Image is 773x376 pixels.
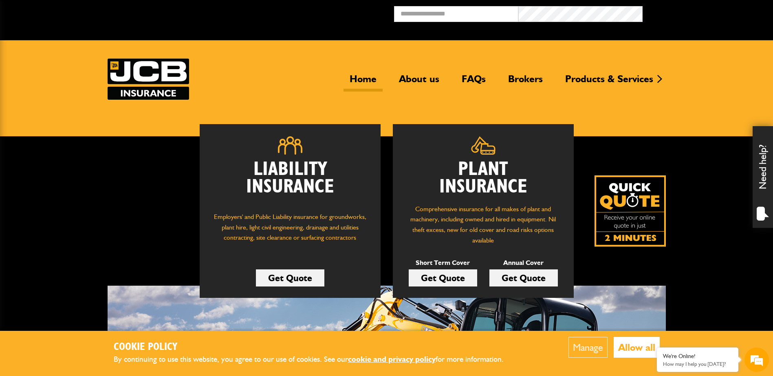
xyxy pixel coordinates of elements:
[405,204,562,245] p: Comprehensive insurance for all makes of plant and machinery, including owned and hired in equipm...
[393,73,445,92] a: About us
[114,353,517,366] p: By continuing to use this website, you agree to our use of cookies. See our for more information.
[405,161,562,196] h2: Plant Insurance
[489,258,558,268] p: Annual Cover
[114,341,517,354] h2: Cookie Policy
[663,353,732,360] div: We're Online!
[108,59,189,100] img: JCB Insurance Services logo
[614,337,660,358] button: Allow all
[256,269,324,286] a: Get Quote
[595,175,666,247] a: Get your insurance quote isn just 2-minutes
[108,59,189,100] a: JCB Insurance Services
[753,126,773,228] div: Need help?
[409,269,477,286] a: Get Quote
[643,6,767,19] button: Broker Login
[344,73,383,92] a: Home
[348,354,436,364] a: cookie and privacy policy
[212,212,368,251] p: Employers' and Public Liability insurance for groundworks, plant hire, light civil engineering, d...
[559,73,659,92] a: Products & Services
[456,73,492,92] a: FAQs
[502,73,549,92] a: Brokers
[212,161,368,204] h2: Liability Insurance
[595,175,666,247] img: Quick Quote
[489,269,558,286] a: Get Quote
[568,337,608,358] button: Manage
[409,258,477,268] p: Short Term Cover
[663,361,732,367] p: How may I help you today?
